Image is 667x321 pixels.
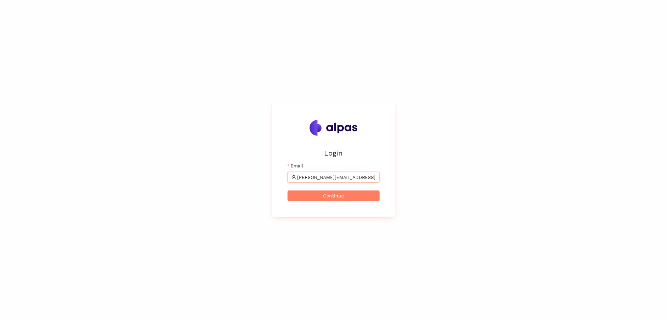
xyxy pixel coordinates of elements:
[323,192,344,199] span: Continue
[288,162,303,169] label: Email
[288,190,380,201] button: Continue
[297,174,376,181] input: Email
[292,175,296,180] span: user
[288,148,380,159] h2: Login
[310,120,358,136] img: Alpas.ai Logo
